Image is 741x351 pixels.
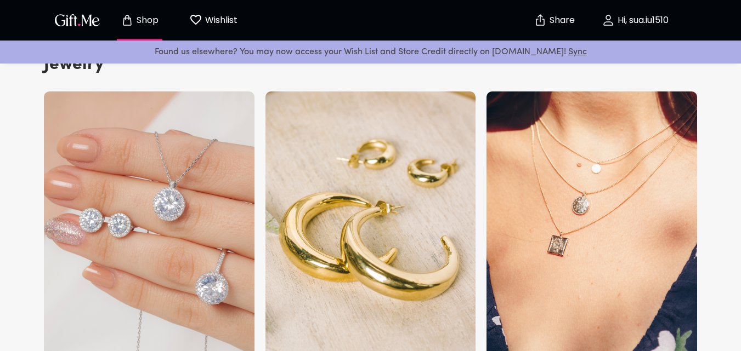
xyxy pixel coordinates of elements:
p: Hi, sua.iu1510 [615,16,669,25]
a: Sync [568,48,587,56]
button: Store page [110,3,170,38]
p: Shop [134,16,159,25]
p: Share [547,16,575,25]
button: Wishlist page [183,3,244,38]
button: Share [535,1,574,39]
button: GiftMe Logo [52,14,103,27]
p: Wishlist [202,13,237,27]
img: secure [534,14,547,27]
h3: Jewelry [44,50,104,79]
img: GiftMe Logo [53,12,102,28]
p: Found us elsewhere? You may now access your Wish List and Store Credit directly on [DOMAIN_NAME]! [9,45,732,59]
button: Hi, sua.iu1510 [580,3,690,38]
